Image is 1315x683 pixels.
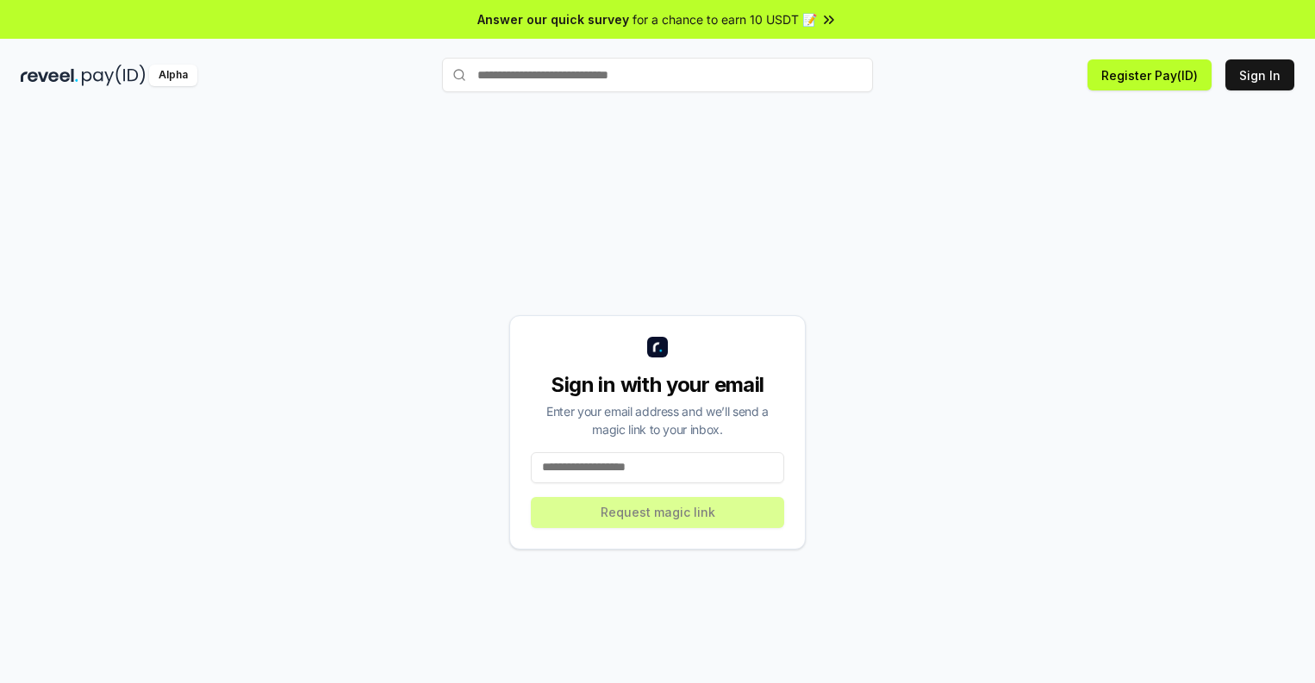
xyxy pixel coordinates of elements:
button: Sign In [1225,59,1294,90]
span: Answer our quick survey [477,10,629,28]
span: for a chance to earn 10 USDT 📝 [633,10,817,28]
div: Enter your email address and we’ll send a magic link to your inbox. [531,402,784,438]
div: Sign in with your email [531,371,784,399]
img: reveel_dark [21,65,78,86]
img: logo_small [647,337,668,357]
button: Register Pay(ID) [1088,59,1212,90]
div: Alpha [149,65,197,86]
img: pay_id [82,65,146,86]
